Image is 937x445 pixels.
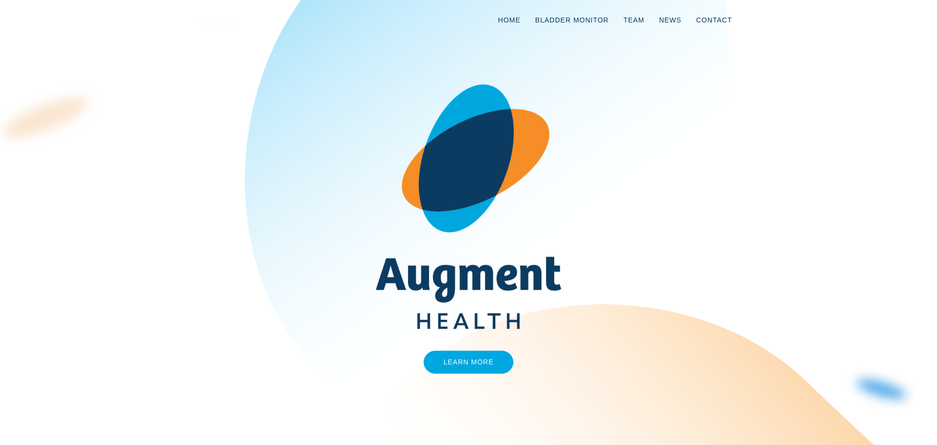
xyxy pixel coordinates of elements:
a: Team [616,4,652,36]
a: News [652,4,689,36]
a: Bladder Monitor [528,4,616,36]
img: AugmentHealth_FullColor_Transparent.png [368,84,569,329]
a: Contact [689,4,739,36]
a: Learn More [424,351,514,374]
img: logo [198,16,237,26]
a: Home [491,4,528,36]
